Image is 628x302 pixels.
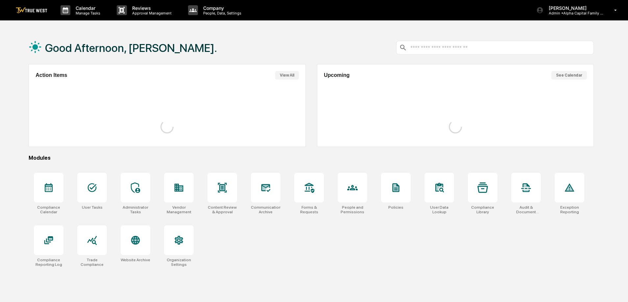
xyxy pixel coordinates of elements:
[338,205,367,214] div: People and Permissions
[324,72,350,78] h2: Upcoming
[468,205,497,214] div: Compliance Library
[164,258,194,267] div: Organization Settings
[543,11,605,15] p: Admin • Alpha Capital Family Office
[29,155,594,161] div: Modules
[275,71,299,80] button: View All
[127,5,175,11] p: Reviews
[16,7,47,13] img: logo
[36,72,67,78] h2: Action Items
[207,205,237,214] div: Content Review & Approval
[424,205,454,214] div: User Data Lookup
[198,11,245,15] p: People, Data, Settings
[127,11,175,15] p: Approval Management
[121,258,150,262] div: Website Archive
[198,5,245,11] p: Company
[555,205,584,214] div: Exception Reporting
[34,258,63,267] div: Compliance Reporting Log
[34,205,63,214] div: Compliance Calendar
[77,258,107,267] div: Trade Compliance
[164,205,194,214] div: Vendor Management
[551,71,587,80] button: See Calendar
[511,205,541,214] div: Audit & Document Logs
[294,205,324,214] div: Forms & Requests
[82,205,103,210] div: User Tasks
[121,205,150,214] div: Administrator Tasks
[251,205,280,214] div: Communications Archive
[70,5,104,11] p: Calendar
[543,5,605,11] p: [PERSON_NAME]
[45,41,217,55] h1: Good Afternoon, [PERSON_NAME].
[70,11,104,15] p: Manage Tasks
[388,205,403,210] div: Policies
